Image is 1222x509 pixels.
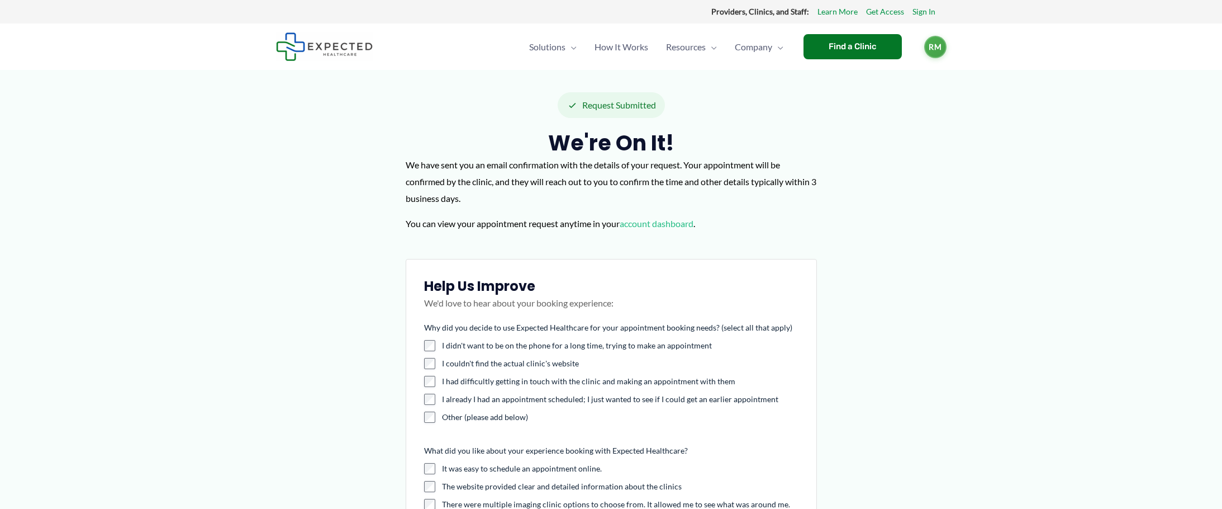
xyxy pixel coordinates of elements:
a: Find a Clinic [803,34,902,59]
label: It was easy to schedule an appointment online. [442,463,798,474]
nav: Primary Site Navigation [520,27,792,67]
a: CompanyMenu Toggle [726,27,792,67]
span: Company [735,27,772,67]
span: Menu Toggle [565,27,577,67]
a: SolutionsMenu Toggle [520,27,586,67]
a: How It Works [586,27,657,67]
h3: Help Us Improve [424,277,798,295]
a: account dashboard [620,218,693,229]
label: Other (please add below) [442,412,798,423]
label: I had difficultly getting in touch with the clinic and making an appointment with them [442,376,798,387]
label: I couldn't find the actual clinic's website [442,358,798,369]
a: Sign In [912,4,935,19]
a: RM [924,36,947,58]
span: Menu Toggle [706,27,717,67]
div: Request Submitted [558,92,665,118]
span: How It Works [595,27,648,67]
label: The website provided clear and detailed information about the clinics [442,481,798,492]
h2: We're on it! [406,129,817,157]
a: Get Access [866,4,904,19]
label: I didn't want to be on the phone for a long time, trying to make an appointment [442,340,798,351]
p: We'd love to hear about your booking experience: [424,295,798,323]
strong: Providers, Clinics, and Staff: [711,7,809,16]
p: You can view your appointment request anytime in your . [406,215,817,232]
span: Resources [666,27,706,67]
legend: Why did you decide to use Expected Healthcare for your appointment booking needs? (select all tha... [424,322,792,333]
legend: What did you like about your experience booking with Expected Healthcare? [424,445,688,456]
p: We have sent you an email confirmation with the details of your request. Your appointment will be... [406,157,817,206]
label: I already I had an appointment scheduled; I just wanted to see if I could get an earlier appointment [442,394,798,405]
a: Learn More [817,4,858,19]
a: ResourcesMenu Toggle [657,27,726,67]
span: Solutions [529,27,565,67]
img: Expected Healthcare Logo - side, dark font, small [276,32,373,61]
span: Menu Toggle [772,27,783,67]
